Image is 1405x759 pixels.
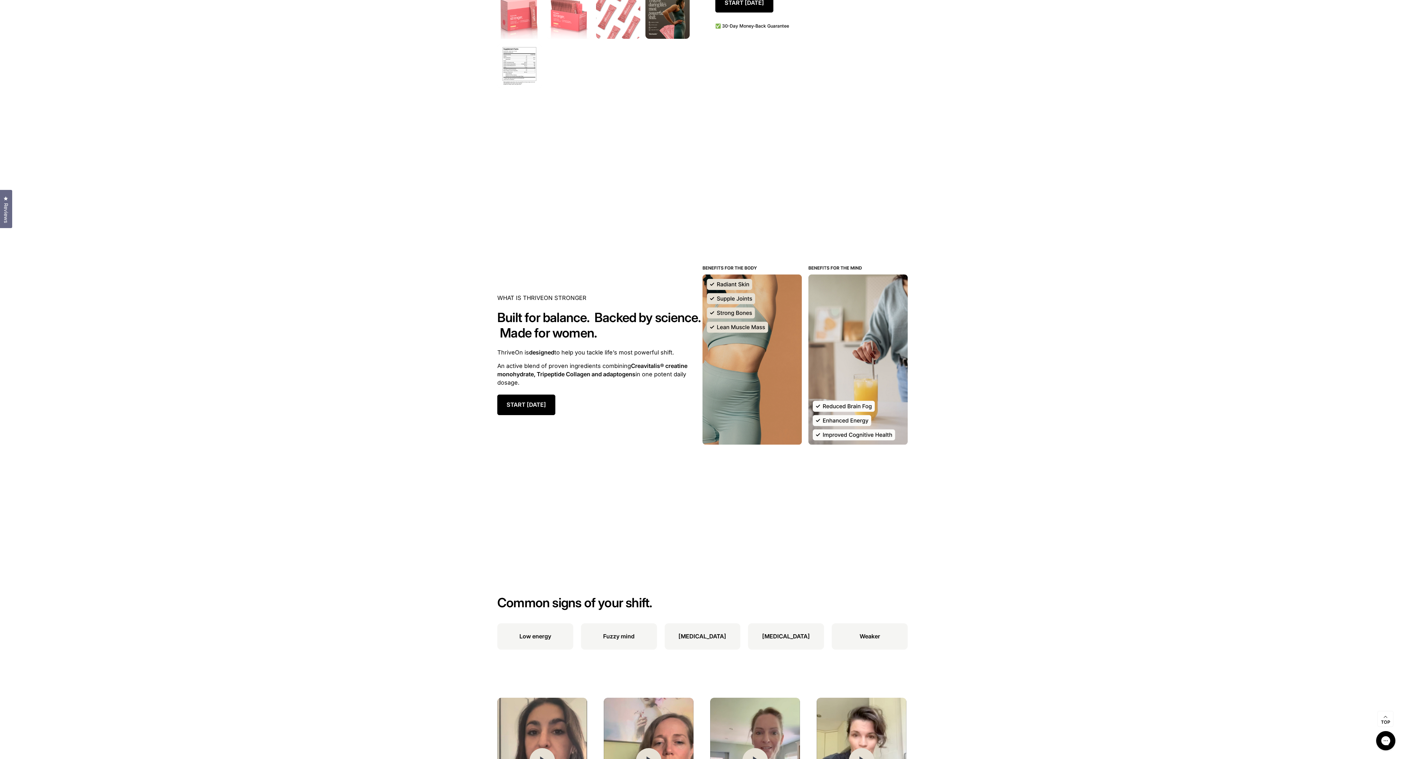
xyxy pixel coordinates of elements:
[529,349,554,356] strong: designed
[497,362,702,387] p: An active blend of proven ingredients combining in one potent daily dosage.
[497,44,542,88] img: ThriveOn Stronger
[2,203,10,223] span: Reviews
[1373,729,1399,753] iframe: Gorgias live chat messenger
[497,310,702,341] h2: Built for balance. Backed by science. Made for women.
[497,294,702,302] p: WHAT IS THRIVEON STRONGER
[497,348,702,357] p: ThriveOn is to help you tackle life’s most powerful shift.
[497,362,687,378] strong: Creavitalis® creatine monohydrate, Tripeptide Collagen and adaptogens
[678,632,726,641] p: [MEDICAL_DATA]
[497,395,555,415] a: START [DATE]
[715,23,908,29] p: ✅ 30-Day Money-Back Guarantee
[519,632,551,641] p: Low energy
[860,632,880,641] p: Weaker
[1381,720,1390,725] span: Top
[603,632,635,641] p: Fuzzy mind
[762,632,810,641] p: [MEDICAL_DATA]
[497,595,908,610] h2: Common signs of your shift.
